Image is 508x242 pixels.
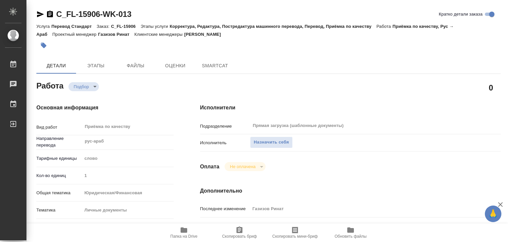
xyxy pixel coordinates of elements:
[225,162,265,171] div: Подбор
[228,164,257,169] button: Не оплачена
[335,234,367,239] span: Обновить файлы
[200,140,250,146] p: Исполнитель
[98,32,135,37] p: Газизов Ринат
[489,82,493,93] h2: 0
[36,38,51,53] button: Добавить тэг
[51,24,97,29] p: Перевод Стандарт
[184,32,226,37] p: [PERSON_NAME]
[52,32,98,37] p: Проектный менеджер
[439,11,483,18] span: Кратко детали заказа
[487,207,499,221] span: 🙏
[80,62,112,70] span: Этапы
[72,84,91,90] button: Подбор
[376,24,393,29] p: Работа
[250,204,476,213] input: Пустое поле
[200,206,250,212] p: Последнее изменение
[36,24,51,29] p: Услуга
[36,124,82,131] p: Вид работ
[82,153,173,164] div: слово
[267,223,323,242] button: Скопировать мини-бриф
[36,190,82,196] p: Общая тематика
[170,24,376,29] p: Корректура, Редактура, Постредактура машинного перевода, Перевод, Приёмка по качеству
[36,135,82,149] p: Направление перевода
[212,223,267,242] button: Скопировать бриф
[36,172,82,179] p: Кол-во единиц
[36,10,44,18] button: Скопировать ссылку для ЯМессенджера
[200,123,250,130] p: Подразделение
[199,62,231,70] span: SmartCat
[250,137,292,148] button: Назначить себя
[40,62,72,70] span: Детали
[200,104,501,112] h4: Исполнители
[485,206,501,222] button: 🙏
[200,187,501,195] h4: Дополнительно
[200,163,220,171] h4: Оплата
[120,62,151,70] span: Файлы
[82,171,173,180] input: Пустое поле
[272,234,317,239] span: Скопировать мини-бриф
[159,62,191,70] span: Оценки
[82,205,173,216] div: Личные документы
[97,24,111,29] p: Заказ:
[36,155,82,162] p: Тарифные единицы
[111,24,141,29] p: C_FL-15906
[323,223,378,242] button: Обновить файлы
[36,104,174,112] h4: Основная информация
[222,234,257,239] span: Скопировать бриф
[141,24,170,29] p: Этапы услуги
[36,207,82,213] p: Тематика
[156,223,212,242] button: Папка на Drive
[254,139,289,146] span: Назначить себя
[170,234,197,239] span: Папка на Drive
[36,79,63,91] h2: Работа
[82,187,173,199] div: Юридическая/Финансовая
[134,32,184,37] p: Клиентские менеджеры
[46,10,54,18] button: Скопировать ссылку
[68,82,99,91] div: Подбор
[56,10,131,19] a: C_FL-15906-WK-013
